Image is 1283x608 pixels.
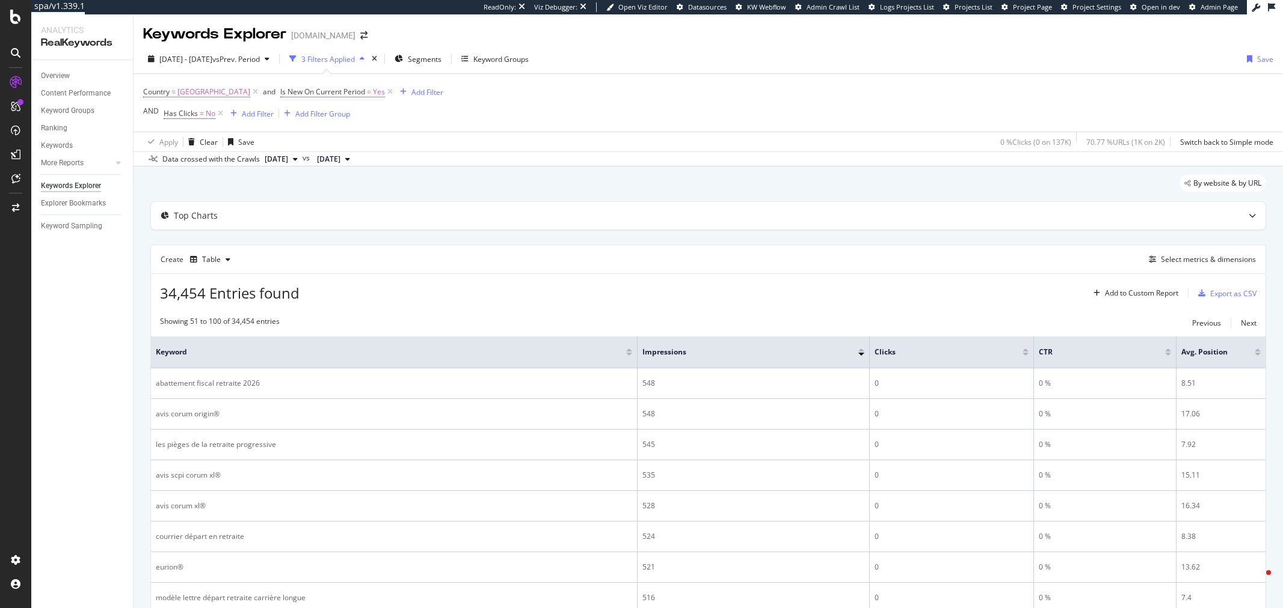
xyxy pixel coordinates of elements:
a: KW Webflow [736,2,786,12]
div: 0 [875,500,1029,511]
div: Keyword Groups [41,105,94,117]
div: Table [202,256,221,263]
div: 0 % [1039,378,1171,389]
span: Open Viz Editor [618,2,668,11]
span: Projects List [955,2,992,11]
button: Add to Custom Report [1089,284,1178,303]
button: [DATE] - [DATE]vsPrev. Period [143,49,274,68]
div: Clear [200,137,218,147]
div: Save [238,137,254,147]
div: Next [1241,318,1257,328]
button: Add Filter [395,85,443,99]
div: avis scpi corum xl® [156,470,632,481]
div: 0 % [1039,562,1171,573]
span: vs Prev. Period [212,54,260,64]
span: 2025 Oct. 2nd [265,154,288,165]
button: Keyword Groups [457,49,534,68]
a: Keyword Sampling [41,220,125,233]
span: Keyword [156,347,608,357]
div: les pièges de la retraite progressive [156,439,632,450]
div: 0 [875,531,1029,542]
div: 7.4 [1181,592,1261,603]
div: Save [1257,54,1273,64]
div: Top Charts [174,210,218,222]
div: 535 [642,470,864,481]
div: Data crossed with the Crawls [162,154,260,165]
div: 16.34 [1181,500,1261,511]
div: 521 [642,562,864,573]
button: Apply [143,132,178,151]
div: RealKeywords [41,36,123,50]
div: arrow-right-arrow-left [360,31,368,40]
a: Open in dev [1130,2,1180,12]
div: 0 [875,439,1029,450]
div: 0 [875,470,1029,481]
button: Export as CSV [1193,284,1257,303]
a: Projects List [943,2,992,12]
div: 7.92 [1181,439,1261,450]
div: 70.77 % URLs ( 1K on 2K ) [1086,137,1165,147]
span: Yes [373,84,385,100]
button: and [263,86,275,97]
button: Switch back to Simple mode [1175,132,1273,151]
button: Table [185,250,235,269]
div: abattement fiscal retraite 2026 [156,378,632,389]
div: and [263,87,275,97]
div: More Reports [41,157,84,169]
div: Keyword Groups [473,54,529,64]
div: Previous [1192,318,1221,328]
span: Impressions [642,347,840,357]
span: Admin Page [1201,2,1238,11]
a: Admin Page [1189,2,1238,12]
div: 17.06 [1181,409,1261,419]
div: 0 [875,409,1029,419]
div: modèle lettre départ retraite carrière longue [156,592,632,603]
span: Project Settings [1072,2,1121,11]
div: Content Performance [41,87,111,100]
div: avis corum origin® [156,409,632,419]
div: 548 [642,378,864,389]
button: Clear [183,132,218,151]
span: = [171,87,176,97]
span: = [200,108,204,118]
a: Project Settings [1061,2,1121,12]
div: 0 % [1039,470,1171,481]
a: Keywords [41,139,125,152]
div: 0 % [1039,409,1171,419]
div: 524 [642,531,864,542]
button: Save [223,132,254,151]
button: AND [143,105,159,117]
div: AND [143,106,159,116]
span: Logs Projects List [880,2,934,11]
a: Project Page [1001,2,1052,12]
div: 0 [875,592,1029,603]
span: Clicks [875,347,1005,357]
span: Project Page [1013,2,1052,11]
span: [GEOGRAPHIC_DATA] [177,84,250,100]
span: Is New On Current Period [280,87,365,97]
a: More Reports [41,157,112,169]
div: Export as CSV [1210,288,1257,299]
span: By website & by URL [1193,180,1261,187]
div: 0 [875,562,1029,573]
span: CTR [1039,347,1147,357]
div: Create [161,250,235,269]
button: Segments [390,49,446,68]
div: Overview [41,70,70,82]
div: 0 % [1039,531,1171,542]
span: 2025 Jun. 28th [317,154,340,165]
button: Previous [1192,316,1221,330]
div: Analytics [41,24,123,36]
button: Add Filter Group [279,106,350,121]
div: 0 [875,378,1029,389]
span: Country [143,87,170,97]
div: Ranking [41,122,67,135]
span: No [206,105,215,122]
a: Logs Projects List [869,2,934,12]
button: Select metrics & dimensions [1144,252,1256,267]
div: Select metrics & dimensions [1161,254,1256,264]
div: 0 % Clicks ( 0 on 137K ) [1000,137,1071,147]
span: Admin Crawl List [807,2,860,11]
a: Ranking [41,122,125,135]
span: vs [303,153,312,163]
